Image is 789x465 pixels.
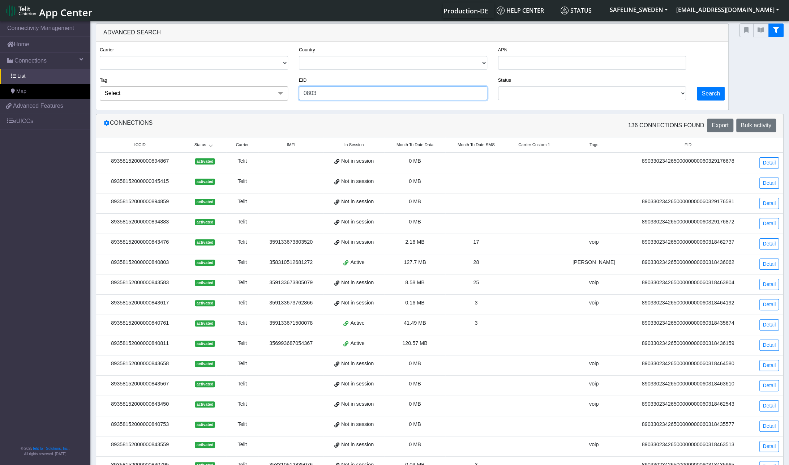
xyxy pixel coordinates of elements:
button: Search [697,87,725,101]
button: SAFELINE_SWEDEN [605,3,672,16]
div: Telit [231,259,254,266]
div: 89033023426500000000060318436062 [630,259,745,266]
span: 8.58 MB [405,280,425,285]
div: 89033023426500000000060318435577 [630,421,745,428]
div: 89033023426500000000060318464192 [630,299,745,307]
div: 89358152000000894859 [100,198,179,206]
div: voip [566,279,622,287]
div: 359133673762866 [263,299,320,307]
span: Not in session [341,238,374,246]
div: 89033023426500000000060318462543 [630,400,745,408]
span: Not in session [341,421,374,428]
label: Carrier [100,46,114,53]
a: Detail [759,400,779,411]
img: logo-telit-cinterion-gw-new.png [6,5,36,17]
span: Not in session [341,178,374,185]
div: voip [566,380,622,388]
div: Telit [231,299,254,307]
div: 89033023426500000000060318463513 [630,441,745,449]
a: Detail [759,319,779,330]
div: 359133671500078 [263,319,320,327]
span: Status [561,7,592,14]
span: Not in session [341,279,374,287]
label: APN [498,46,507,53]
div: 89033023426500000000060329176872 [630,218,745,226]
span: activated [195,341,215,346]
span: Not in session [341,299,374,307]
div: 89358152000000843559 [100,441,179,449]
span: activated [195,260,215,265]
div: 89358152000000843658 [100,360,179,368]
span: Help center [497,7,544,14]
span: activated [195,239,215,245]
label: Country [299,46,315,53]
div: voip [566,441,622,449]
div: Telit [231,360,254,368]
a: Detail [759,259,779,270]
div: 89358152000000894867 [100,157,179,165]
div: 89033023426500000000060329176678 [630,157,745,165]
span: 0 MB [409,381,421,387]
div: voip [566,400,622,408]
div: Telit [231,178,254,185]
div: 89358152000000840761 [100,319,179,327]
div: Telit [231,380,254,388]
span: 136 Connections found [628,121,704,130]
span: Map [16,88,26,95]
span: activated [195,401,215,407]
a: Detail [759,299,779,310]
span: 127.7 MB [404,259,426,265]
span: activated [195,179,215,184]
div: 25 [450,279,502,287]
div: Telit [231,157,254,165]
a: Detail [759,198,779,209]
span: activated [195,442,215,448]
div: Telit [231,279,254,287]
div: [PERSON_NAME] [566,259,622,266]
div: 28 [450,259,502,266]
div: 89033023426500000000060318435674 [630,319,745,327]
span: Not in session [341,380,374,388]
div: 3 [450,319,502,327]
span: activated [195,219,215,225]
div: Telit [231,218,254,226]
div: 89358152000000843567 [100,380,179,388]
div: 89033023426500000000060318462737 [630,238,745,246]
label: Status [498,77,511,84]
span: 2.16 MB [405,239,425,245]
button: Bulk activity [736,119,776,132]
div: 89033023426500000000060318463610 [630,380,745,388]
span: 0 MB [409,421,421,427]
div: Advanced Search [96,24,728,42]
span: activated [195,381,215,387]
a: Help center [494,3,558,18]
div: voip [566,299,622,307]
span: Active [350,340,364,347]
a: Detail [759,421,779,432]
span: Not in session [341,218,374,226]
span: 0 MB [409,219,421,225]
div: Telit [231,198,254,206]
div: 89033023426500000000060318436159 [630,340,745,347]
a: Detail [759,178,779,189]
span: Advanced Features [13,102,63,110]
span: 0.16 MB [405,300,425,306]
div: 359133673805079 [263,279,320,287]
label: EID [299,77,306,84]
span: Not in session [341,441,374,449]
span: 120.57 MB [402,340,428,346]
a: Detail [759,238,779,249]
div: 356993687054367 [263,340,320,347]
span: Month To Date SMS [458,142,495,148]
a: Detail [759,279,779,290]
span: activated [195,280,215,286]
span: Active [350,319,364,327]
button: Export [707,119,733,132]
div: 89358152000000840803 [100,259,179,266]
span: Tags [589,142,598,148]
span: Not in session [341,400,374,408]
span: Production-DE [443,7,488,15]
div: 89358152000000843617 [100,299,179,307]
button: [EMAIL_ADDRESS][DOMAIN_NAME] [672,3,783,16]
span: 0 MB [409,158,421,164]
